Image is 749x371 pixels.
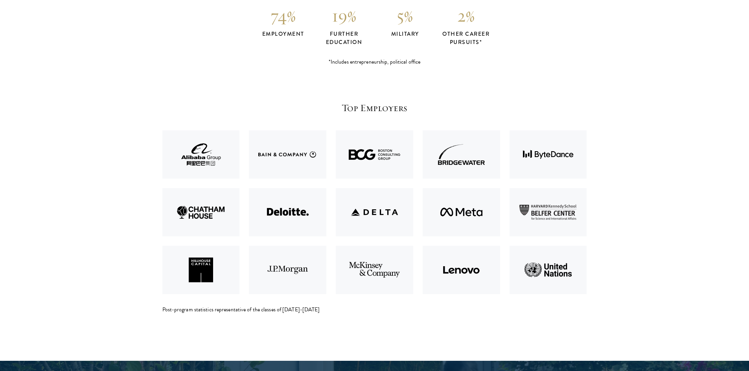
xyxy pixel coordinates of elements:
h4: military [375,30,436,38]
div: *Includes entrepreneurship, political office [162,58,587,66]
h5: Top Employers [162,101,587,115]
h4: employment [253,30,314,38]
h3: 19% [314,5,375,27]
h3: 5% [375,5,436,27]
h3: 74% [253,5,314,27]
h4: further education [314,30,375,46]
h4: other career pursuits* [436,30,497,46]
h3: 2% [436,5,497,27]
div: Post-program statistics representative of the classes of [DATE]-[DATE] [162,306,587,314]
